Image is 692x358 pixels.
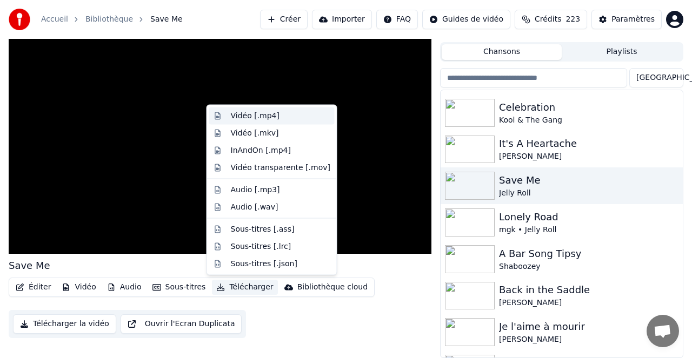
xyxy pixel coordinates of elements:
[499,282,678,298] div: Back in the Saddle
[13,314,116,334] button: Télécharger la vidéo
[103,280,146,295] button: Audio
[260,10,308,29] button: Créer
[611,14,655,25] div: Paramètres
[499,188,678,199] div: Jelly Roll
[57,280,100,295] button: Vidéo
[231,201,278,212] div: Audio [.wav]
[647,315,679,347] div: Ouvrir le chat
[499,210,678,225] div: Lonely Road
[499,115,678,126] div: Kool & The Gang
[499,298,678,308] div: [PERSON_NAME]
[499,319,678,334] div: Je l'aime à mourir
[499,136,678,151] div: It's A Heartache
[121,314,242,334] button: Ouvrir l'Ecran Duplicata
[499,100,678,115] div: Celebration
[212,280,277,295] button: Télécharger
[297,282,368,293] div: Bibliothèque cloud
[41,14,183,25] nav: breadcrumb
[499,334,678,345] div: [PERSON_NAME]
[376,10,418,29] button: FAQ
[442,44,562,60] button: Chansons
[312,10,372,29] button: Importer
[231,224,295,234] div: Sous-titres [.ass]
[499,261,678,272] div: Shaboozey
[422,10,510,29] button: Guides de vidéo
[231,241,291,252] div: Sous-titres [.lrc]
[231,184,280,195] div: Audio [.mp3]
[499,151,678,162] div: [PERSON_NAME]
[9,258,50,273] div: Save Me
[85,14,133,25] a: Bibliothèque
[231,145,291,156] div: InAndOn [.mp4]
[231,127,279,138] div: Vidéo [.mkv]
[148,280,210,295] button: Sous-titres
[231,111,280,121] div: Vidéo [.mp4]
[515,10,587,29] button: Crédits223
[41,14,68,25] a: Accueil
[231,258,297,269] div: Sous-titres [.json]
[9,9,30,30] img: youka
[535,14,561,25] span: Crédits
[562,44,682,60] button: Playlists
[150,14,183,25] span: Save Me
[499,246,678,261] div: A Bar Song Tipsy
[499,225,678,235] div: mgk • Jelly Roll
[565,14,580,25] span: 223
[591,10,662,29] button: Paramètres
[231,162,330,173] div: Vidéo transparente [.mov]
[499,173,678,188] div: Save Me
[11,280,55,295] button: Éditer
